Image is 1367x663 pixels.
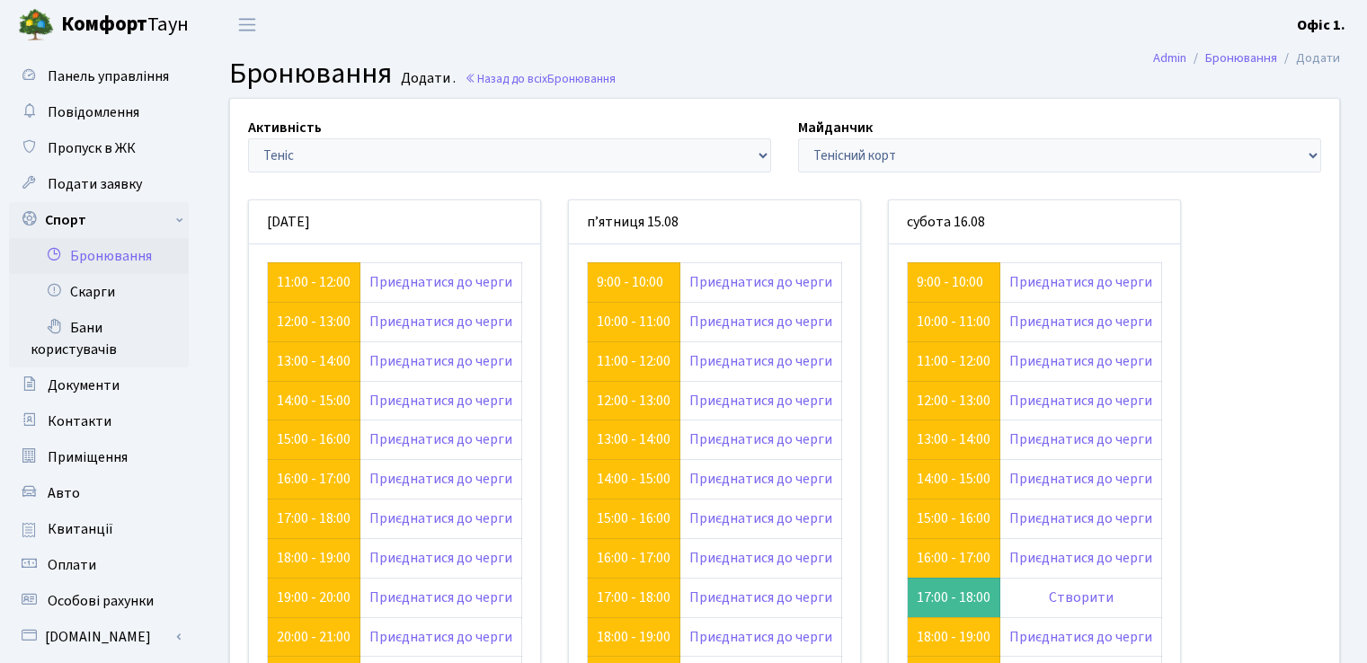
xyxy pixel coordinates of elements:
a: Приєднатися до черги [369,469,512,489]
a: Admin [1153,49,1186,67]
a: 13:00 - 14:00 [277,351,351,371]
a: Квитанції [9,511,189,547]
a: Приєднатися до черги [369,391,512,411]
a: Приєднатися до черги [369,508,512,528]
a: 16:00 - 17:00 [917,548,990,568]
a: 11:00 - 12:00 [597,351,670,371]
a: Офіс 1. [1297,14,1345,36]
a: Приєднатися до черги [689,548,832,568]
a: Приєднатися до черги [689,469,832,489]
a: 11:00 - 12:00 [277,272,351,292]
div: п’ятниця 15.08 [569,200,860,244]
a: Створити [1049,588,1114,607]
a: Приєднатися до черги [369,588,512,607]
a: Приєднатися до черги [369,627,512,647]
b: Офіс 1. [1297,15,1345,35]
span: Приміщення [48,447,128,467]
span: Оплати [48,555,96,575]
a: Приєднатися до черги [1009,391,1152,411]
a: 14:00 - 15:00 [917,469,990,489]
span: Панель управління [48,66,169,86]
a: 16:00 - 17:00 [277,469,351,489]
span: Повідомлення [48,102,139,122]
span: Контакти [48,411,111,431]
span: Квитанції [48,519,113,539]
td: 17:00 - 18:00 [908,578,1000,617]
a: Приєднатися до черги [689,429,832,449]
a: Бронювання [9,238,189,274]
a: Приєднатися до черги [1009,508,1152,528]
label: Майданчик [798,117,873,138]
a: Приєднатися до черги [369,272,512,292]
a: Авто [9,475,189,511]
a: 14:00 - 15:00 [597,469,670,489]
a: 16:00 - 17:00 [597,548,670,568]
span: Подати заявку [48,174,142,194]
a: Бронювання [1205,49,1277,67]
a: 18:00 - 19:00 [917,627,990,647]
a: 18:00 - 19:00 [597,627,670,647]
a: Приєднатися до черги [1009,429,1152,449]
div: субота 16.08 [889,200,1180,244]
a: 10:00 - 11:00 [597,312,670,331]
a: 12:00 - 13:00 [917,391,990,411]
a: Панель управління [9,58,189,94]
a: 14:00 - 15:00 [277,391,351,411]
a: 13:00 - 14:00 [597,429,670,449]
a: Приєднатися до черги [369,548,512,568]
img: logo.png [18,7,54,43]
a: 12:00 - 13:00 [277,312,351,331]
a: Приєднатися до черги [1009,627,1152,647]
a: 18:00 - 19:00 [277,548,351,568]
a: 17:00 - 18:00 [277,508,351,528]
a: Приєднатися до черги [1009,548,1152,568]
a: Приєднатися до черги [1009,272,1152,292]
small: Додати . [397,70,456,87]
span: Особові рахунки [48,591,154,611]
a: Приєднатися до черги [689,627,832,647]
a: 19:00 - 20:00 [277,588,351,607]
a: Приєднатися до черги [689,312,832,331]
a: Приєднатися до черги [1009,312,1152,331]
a: Приєднатися до черги [689,588,832,607]
a: Документи [9,367,189,403]
a: 9:00 - 10:00 [597,272,663,292]
a: 20:00 - 21:00 [277,627,351,647]
a: Спорт [9,202,189,238]
a: 13:00 - 14:00 [917,429,990,449]
a: 10:00 - 11:00 [917,312,990,331]
nav: breadcrumb [1126,40,1367,77]
label: Активність [248,117,322,138]
a: 15:00 - 16:00 [597,508,670,528]
a: Приміщення [9,439,189,475]
a: Особові рахунки [9,583,189,619]
span: Бронювання [547,70,616,87]
b: Комфорт [61,10,147,39]
a: Приєднатися до черги [689,351,832,371]
a: Приєднатися до черги [1009,469,1152,489]
a: Приєднатися до черги [369,351,512,371]
a: 9:00 - 10:00 [917,272,983,292]
a: Приєднатися до черги [689,391,832,411]
a: Приєднатися до черги [369,429,512,449]
a: Бани користувачів [9,310,189,367]
span: Документи [48,376,120,395]
a: Приєднатися до черги [689,508,832,528]
a: Подати заявку [9,166,189,202]
a: Оплати [9,547,189,583]
a: Приєднатися до черги [369,312,512,331]
li: Додати [1277,49,1340,68]
a: Приєднатися до черги [689,272,832,292]
span: Пропуск в ЖК [48,138,136,158]
span: Таун [61,10,189,40]
a: [DOMAIN_NAME] [9,619,189,655]
a: Приєднатися до черги [1009,351,1152,371]
a: Повідомлення [9,94,189,130]
a: Пропуск в ЖК [9,130,189,166]
a: 15:00 - 16:00 [277,429,351,449]
a: 12:00 - 13:00 [597,391,670,411]
a: 11:00 - 12:00 [917,351,990,371]
a: Назад до всіхБронювання [465,70,616,87]
span: Бронювання [229,53,392,94]
div: [DATE] [249,200,540,244]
